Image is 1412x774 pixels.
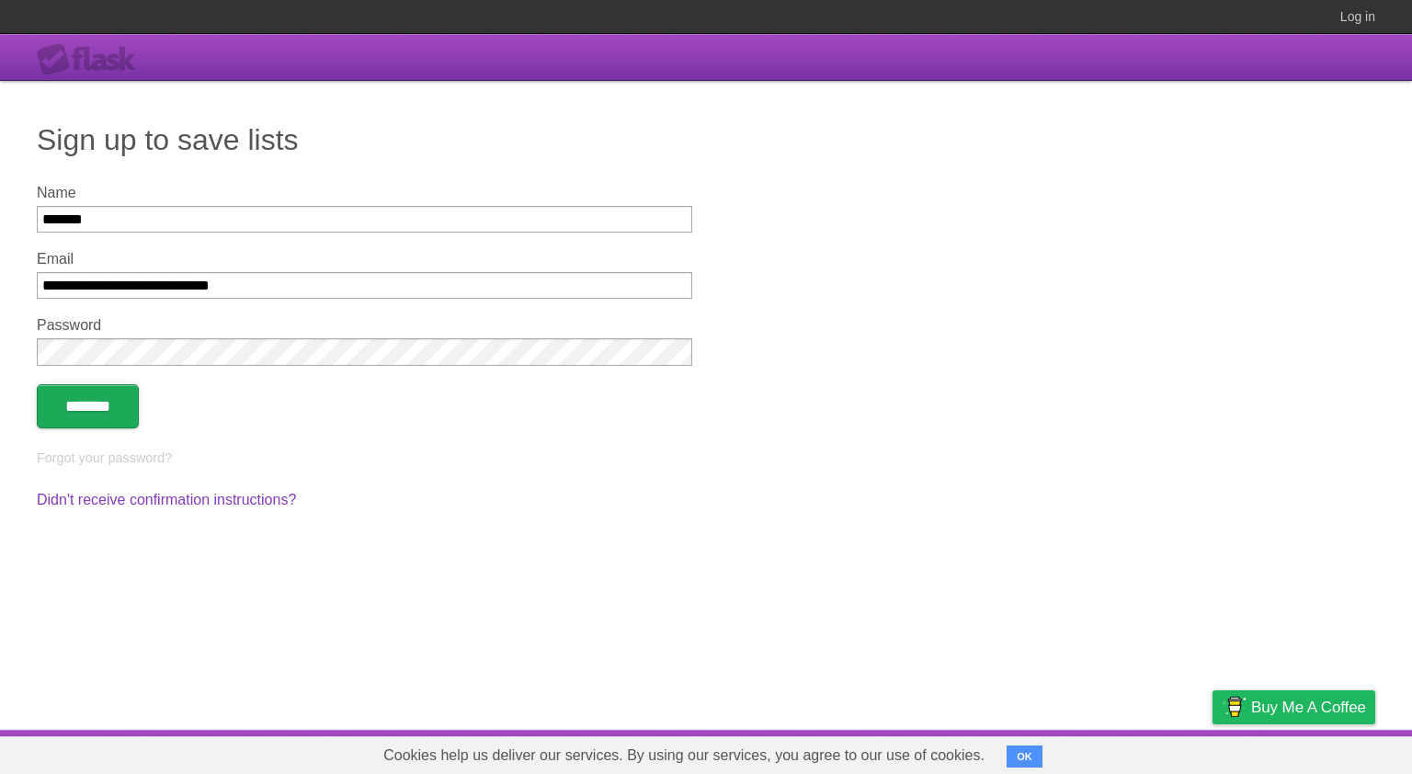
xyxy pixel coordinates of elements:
span: Cookies help us deliver our services. By using our services, you agree to our use of cookies. [365,737,1003,774]
label: Email [37,251,692,267]
h1: Sign up to save lists [37,118,1375,162]
a: About [968,734,1007,769]
label: Name [37,185,692,201]
a: Terms [1126,734,1167,769]
a: Suggest a feature [1259,734,1375,769]
span: Buy me a coffee [1251,691,1366,723]
a: Forgot your password? [37,450,172,465]
a: Buy me a coffee [1213,690,1375,724]
div: Flask [37,43,147,76]
label: Password [37,317,692,334]
button: OK [1007,746,1042,768]
img: Buy me a coffee [1222,691,1247,723]
a: Privacy [1189,734,1236,769]
a: Didn't receive confirmation instructions? [37,492,296,507]
a: Developers [1029,734,1103,769]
